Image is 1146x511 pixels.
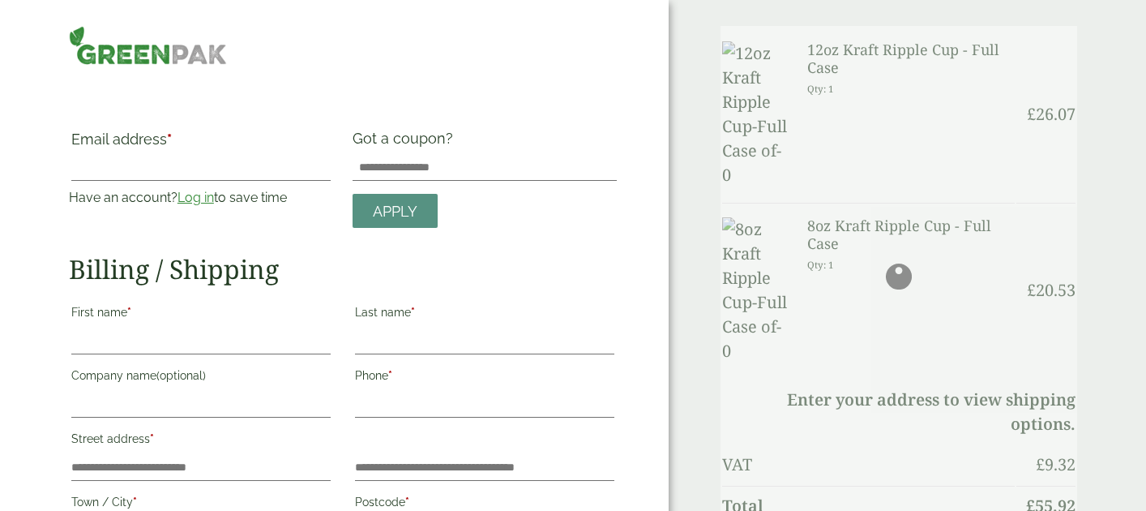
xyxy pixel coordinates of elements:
[127,306,131,319] abbr: required
[353,130,460,155] label: Got a coupon?
[69,254,617,285] h2: Billing / Shipping
[177,190,214,205] a: Log in
[355,364,614,392] label: Phone
[411,306,415,319] abbr: required
[69,188,333,208] p: Have an account? to save time
[69,26,228,65] img: GreenPak Supplies
[355,301,614,328] label: Last name
[71,364,331,392] label: Company name
[373,203,417,221] span: Apply
[405,496,409,509] abbr: required
[150,432,154,445] abbr: required
[167,131,172,148] abbr: required
[71,301,331,328] label: First name
[388,369,392,382] abbr: required
[71,427,331,455] label: Street address
[71,132,331,155] label: Email address
[156,369,206,382] span: (optional)
[353,194,438,229] a: Apply
[133,496,137,509] abbr: required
